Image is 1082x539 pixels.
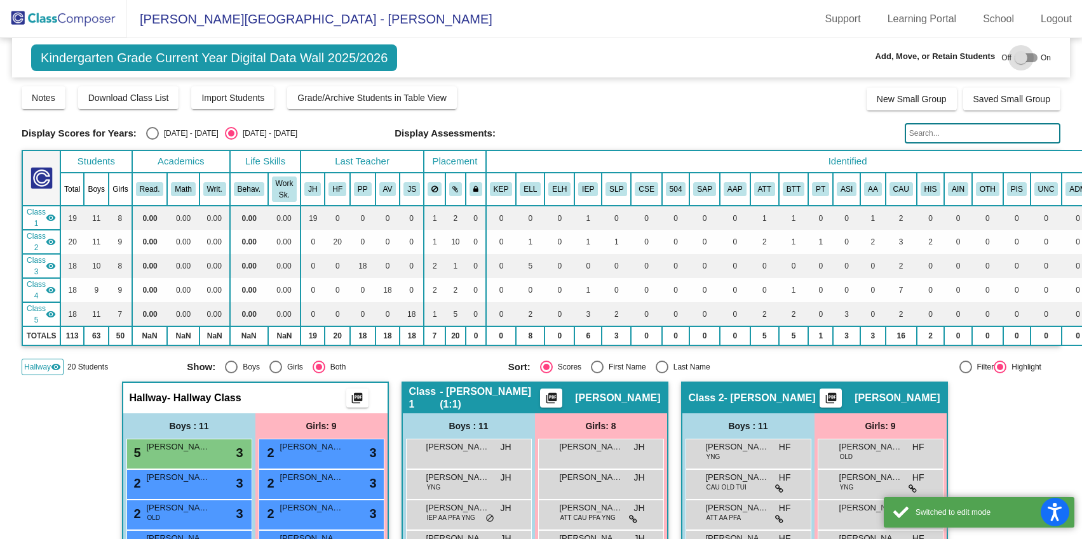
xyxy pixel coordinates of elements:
button: Print Students Details [346,389,369,408]
button: IEP [578,182,598,196]
button: OTH [976,182,999,196]
td: 0 [325,302,350,326]
td: 19 [60,206,84,230]
td: 0 [486,302,517,326]
button: AIN [948,182,968,196]
td: 2 [886,206,917,230]
td: 0 [1031,278,1062,302]
td: 2 [424,278,445,302]
button: ASI [837,182,856,196]
td: 0 [466,278,486,302]
td: 10 [445,230,466,254]
td: 7 [886,278,917,302]
td: 0 [750,254,779,278]
td: 0.00 [230,302,268,326]
th: Unclassified [1031,173,1062,206]
th: Jamie Staiton [400,173,424,206]
td: 0.00 [230,230,268,254]
th: Other [972,173,1003,206]
td: 0 [860,278,886,302]
button: SLP [605,182,627,196]
button: Grade/Archive Students in Table View [287,86,457,109]
td: 18 [60,254,84,278]
td: 2 [445,206,466,230]
td: 0 [808,278,833,302]
button: AA [864,182,882,196]
button: Import Students [191,86,274,109]
td: 0 [486,278,517,302]
td: 0 [689,230,720,254]
td: 1 [574,278,602,302]
td: 0.00 [230,206,268,230]
td: 0 [375,230,400,254]
th: Students [60,150,132,173]
td: 0 [486,230,517,254]
button: SAP [693,182,716,196]
th: Peter Pitassi [350,173,375,206]
th: Boys [84,173,109,206]
mat-icon: picture_as_pdf [823,392,839,409]
button: CSE [635,182,658,196]
td: 0 [689,278,720,302]
th: Behavior Teacher Time [779,173,808,206]
td: 11 [84,206,109,230]
button: CAU [889,182,913,196]
td: 0 [972,302,1003,326]
td: 1 [574,206,602,230]
td: 0 [375,206,400,230]
td: 0 [350,206,375,230]
a: Logout [1031,9,1082,29]
td: 0 [1031,254,1062,278]
td: 2 [886,254,917,278]
th: Academic Action Plan (MTSS) [720,173,750,206]
td: 0 [574,254,602,278]
span: New Small Group [877,94,947,104]
td: 2 [750,230,779,254]
td: 0 [400,206,424,230]
td: 0 [516,206,544,230]
mat-icon: visibility [46,237,56,247]
div: [DATE] - [DATE] [159,128,219,139]
td: 0 [1003,278,1031,302]
th: Jennie Halper [301,173,325,206]
th: Girls [109,173,132,206]
td: 0.00 [268,206,301,230]
td: 0 [325,206,350,230]
td: 0 [325,254,350,278]
span: On [1041,52,1051,63]
th: Social Emotional Action Plan (MTSS) [689,173,720,206]
button: PT [812,182,829,196]
td: 3 [833,302,860,326]
button: Notes [22,86,65,109]
td: 0.00 [167,278,199,302]
td: 0 [1003,302,1031,326]
mat-icon: visibility [46,213,56,223]
a: Support [815,9,871,29]
td: 0.00 [132,230,168,254]
td: 2 [424,254,445,278]
td: 0 [631,206,661,230]
td: 0 [375,302,400,326]
td: 0 [833,278,860,302]
button: HIS [921,182,941,196]
td: Jamie Staiton - Staiton (Classroom) [22,302,60,326]
td: 1 [860,206,886,230]
td: 0 [944,254,972,278]
td: 0 [350,230,375,254]
button: Work Sk. [272,176,297,202]
td: 0 [972,230,1003,254]
td: 0 [689,206,720,230]
td: 0 [944,302,972,326]
span: Download Class List [88,93,169,103]
td: 1 [750,206,779,230]
button: Behav. [234,182,264,196]
td: 0 [860,254,886,278]
th: Pacific Islander [1003,173,1031,206]
button: Print Students Details [540,389,562,408]
th: 504 Plan [662,173,690,206]
th: SpEd Case Study [631,173,661,206]
td: 0 [1031,230,1062,254]
button: PP [354,182,372,196]
button: Writ. [203,182,226,196]
th: Parent Time [808,173,833,206]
